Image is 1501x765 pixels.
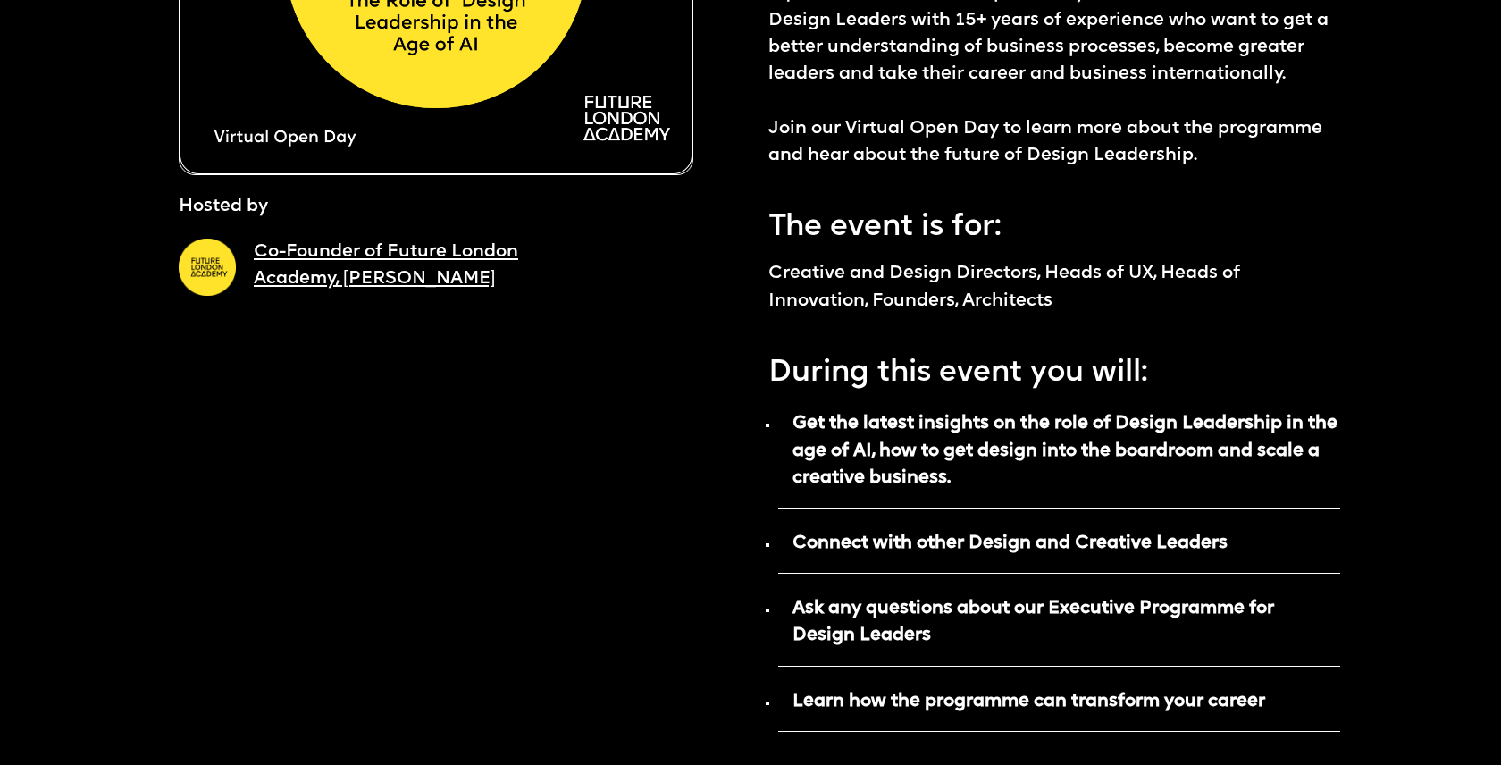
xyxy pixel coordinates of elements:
[792,534,1228,552] strong: Connect with other Design and Creative Leaders
[768,260,1340,314] p: Creative and Design Directors, Heads of UX, Heads of Innovation, Founders, Architects
[792,415,1337,486] strong: Get the latest insights on the role of Design Leadership in the age of AI, how to get design into...
[179,193,268,220] p: Hosted by
[179,239,236,296] img: A yellow circle with Future London Academy logo
[792,693,1265,710] strong: Learn how the programme can transform your career
[792,600,1274,644] strong: Ask any questions about our Executive Programme for Design Leaders
[768,196,1340,250] p: The event is for:
[768,341,1340,396] p: During this event you will:
[254,243,518,288] a: Co-Founder of Future London Academy, [PERSON_NAME]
